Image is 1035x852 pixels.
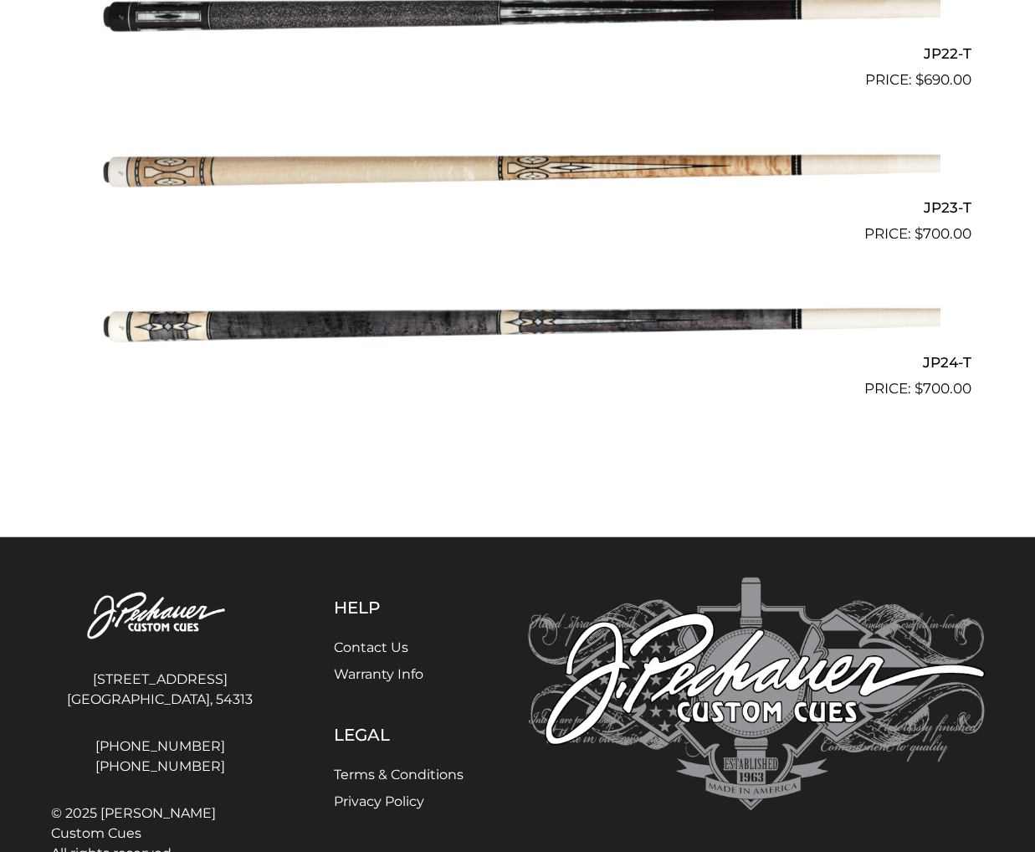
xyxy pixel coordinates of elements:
[334,666,423,682] a: Warranty Info
[64,192,971,223] h2: JP23-T
[64,38,971,69] h2: JP22-T
[64,98,971,245] a: JP23-T $700.00
[51,737,269,757] a: [PHONE_NUMBER]
[915,71,924,88] span: $
[334,793,424,809] a: Privacy Policy
[915,380,923,397] span: $
[334,767,464,783] a: Terms & Conditions
[51,663,269,716] address: [STREET_ADDRESS] [GEOGRAPHIC_DATA], 54313
[528,577,985,811] img: Pechauer Custom Cues
[915,225,923,242] span: $
[51,757,269,777] a: [PHONE_NUMBER]
[334,639,408,655] a: Contact Us
[915,225,971,242] bdi: 700.00
[95,252,940,393] img: JP24-T
[915,71,971,88] bdi: 690.00
[334,725,464,745] h5: Legal
[334,598,464,618] h5: Help
[64,252,971,399] a: JP24-T $700.00
[51,577,269,657] img: Pechauer Custom Cues
[95,98,940,239] img: JP23-T
[915,380,971,397] bdi: 700.00
[64,346,971,377] h2: JP24-T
